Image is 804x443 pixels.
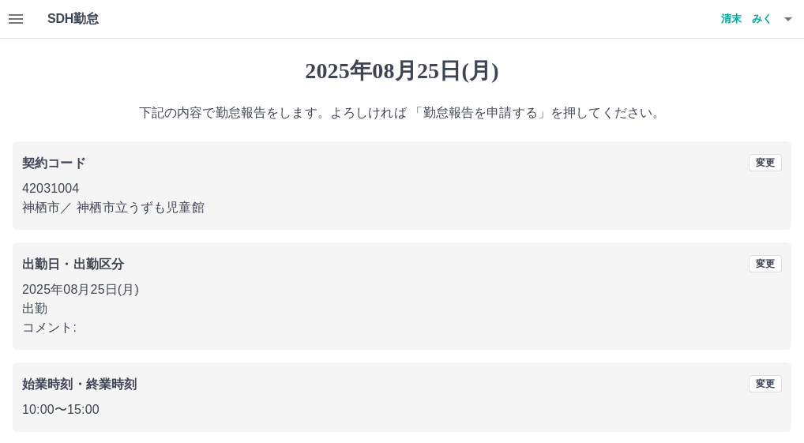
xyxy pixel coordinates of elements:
[22,377,137,391] b: 始業時刻・終業時刻
[22,257,124,271] b: 出勤日・出勤区分
[22,156,86,170] b: 契約コード
[22,198,782,217] p: 神栖市 ／ 神栖市立うずも児童館
[13,58,791,84] h1: 2025年08月25日(月)
[13,103,791,122] p: 下記の内容で勤怠報告をします。よろしければ 「勤怠報告を申請する」を押してください。
[22,179,782,198] p: 42031004
[22,280,782,299] p: 2025年08月25日(月)
[749,375,782,392] button: 変更
[22,318,782,337] p: コメント:
[749,154,782,171] button: 変更
[22,299,782,318] p: 出勤
[22,400,782,419] p: 10:00 〜 15:00
[749,255,782,272] button: 変更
